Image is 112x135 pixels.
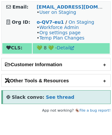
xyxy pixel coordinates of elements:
[2,58,110,70] h2: Customer Information
[37,25,84,40] span: • • •
[39,25,79,30] a: Workforce Admin
[33,43,110,54] td: 💚 8 💚 -
[69,19,94,25] a: On Staging
[1,107,111,114] footer: App not working? 🪳
[37,10,76,15] span: •
[12,19,30,25] strong: Org ID:
[39,30,80,35] a: Org settings page
[39,10,76,15] a: User on Staging
[57,45,74,50] a: Detail
[37,19,64,25] a: o-QV7-eu1
[39,35,84,40] a: Temp Plan Changes
[12,94,44,100] strong: Slack convo:
[46,94,74,100] a: See thread
[79,108,111,113] a: File a bug report!
[2,74,110,87] h2: Other Tools & Resources
[13,4,29,10] strong: Email:
[66,19,67,25] strong: /
[6,45,22,50] strong: CLS:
